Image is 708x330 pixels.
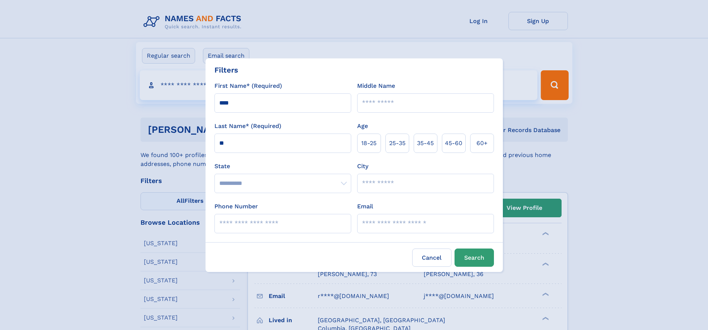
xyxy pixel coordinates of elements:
[389,139,405,148] span: 25‑35
[214,202,258,211] label: Phone Number
[214,122,281,131] label: Last Name* (Required)
[412,249,452,267] label: Cancel
[357,81,395,90] label: Middle Name
[361,139,376,148] span: 18‑25
[214,162,351,171] label: State
[357,122,368,131] label: Age
[445,139,462,148] span: 45‑60
[357,202,373,211] label: Email
[214,81,282,90] label: First Name* (Required)
[357,162,368,171] label: City
[214,64,238,76] div: Filters
[417,139,434,148] span: 35‑45
[455,249,494,267] button: Search
[476,139,488,148] span: 60+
